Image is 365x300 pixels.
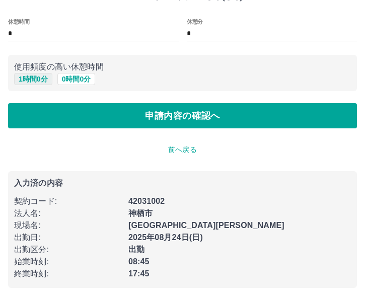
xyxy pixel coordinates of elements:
p: 出勤日 : [14,232,122,244]
p: 使用頻度の高い休憩時間 [14,61,351,73]
button: 0時間0分 [57,73,96,85]
p: 入力済の内容 [14,179,351,187]
p: 現場名 : [14,219,122,232]
b: 08:45 [128,257,150,266]
p: 契約コード : [14,195,122,207]
b: [GEOGRAPHIC_DATA][PERSON_NAME] [128,221,284,230]
p: 出勤区分 : [14,244,122,256]
p: 始業時刻 : [14,256,122,268]
button: 申請内容の確認へ [8,103,357,128]
b: 42031002 [128,197,165,205]
label: 休憩時間 [8,18,29,25]
b: 2025年08月24日(日) [128,233,203,242]
b: 神栖市 [128,209,153,217]
b: 17:45 [128,269,150,278]
label: 休憩分 [187,18,203,25]
p: 前へ戻る [8,144,357,155]
p: 法人名 : [14,207,122,219]
button: 1時間0分 [14,73,52,85]
b: 出勤 [128,245,144,254]
p: 終業時刻 : [14,268,122,280]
